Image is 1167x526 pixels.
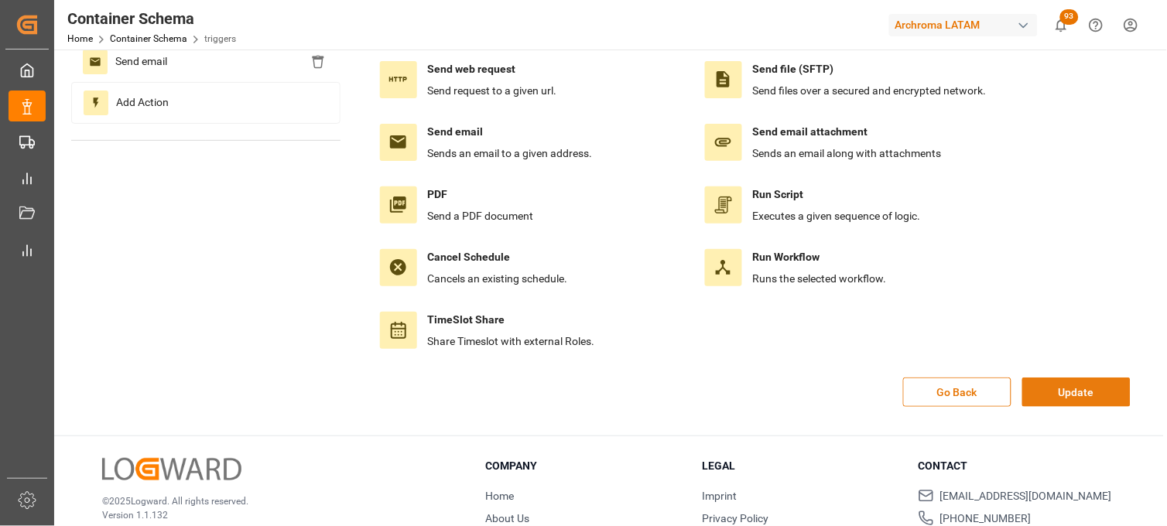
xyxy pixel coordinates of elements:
h4: Send web request [428,61,557,77]
img: Logward Logo [102,458,241,480]
h3: Contact [919,458,1116,474]
a: Privacy Policy [702,512,768,524]
span: Runs the selected workflow. [753,272,887,285]
h4: Send email [428,124,593,140]
span: [EMAIL_ADDRESS][DOMAIN_NAME] [940,488,1112,504]
a: Imprint [702,490,737,502]
span: 93 [1060,9,1079,25]
div: Archroma LATAM [889,14,1038,36]
span: Send request to a given url. [428,84,557,97]
button: show 93 new notifications [1044,8,1079,43]
span: Add Action [108,91,176,115]
button: Go Back [903,377,1011,407]
div: Container Schema [67,7,236,30]
a: Container Schema [110,33,187,44]
h3: Legal [702,458,899,474]
button: Help Center [1079,8,1114,43]
a: Home [67,33,93,44]
span: Sends an email along with attachments [753,147,942,159]
button: Archroma LATAM [889,10,1044,39]
a: About Us [485,512,529,524]
span: Send a PDF document [428,210,534,222]
span: Sends an email to a given address. [428,147,593,159]
p: Version 1.1.132 [102,508,447,522]
button: Update [1022,377,1131,407]
h4: Run Workflow [753,249,887,265]
h4: Run Script [753,186,921,203]
span: Send files over a secured and encrypted network. [753,84,987,97]
span: Executes a given sequence of logic. [753,210,921,222]
h4: TimeSlot Share [428,312,595,328]
span: Send email [108,50,175,74]
h4: Send file (SFTP) [753,61,987,77]
a: Home [485,490,514,502]
h4: PDF [428,186,534,203]
span: Share Timeslot with external Roles. [428,335,595,347]
h3: Company [485,458,683,474]
span: Cancels an existing schedule. [428,272,568,285]
p: © 2025 Logward. All rights reserved. [102,494,447,508]
h4: Cancel Schedule [428,249,568,265]
h4: Send email attachment [753,124,942,140]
